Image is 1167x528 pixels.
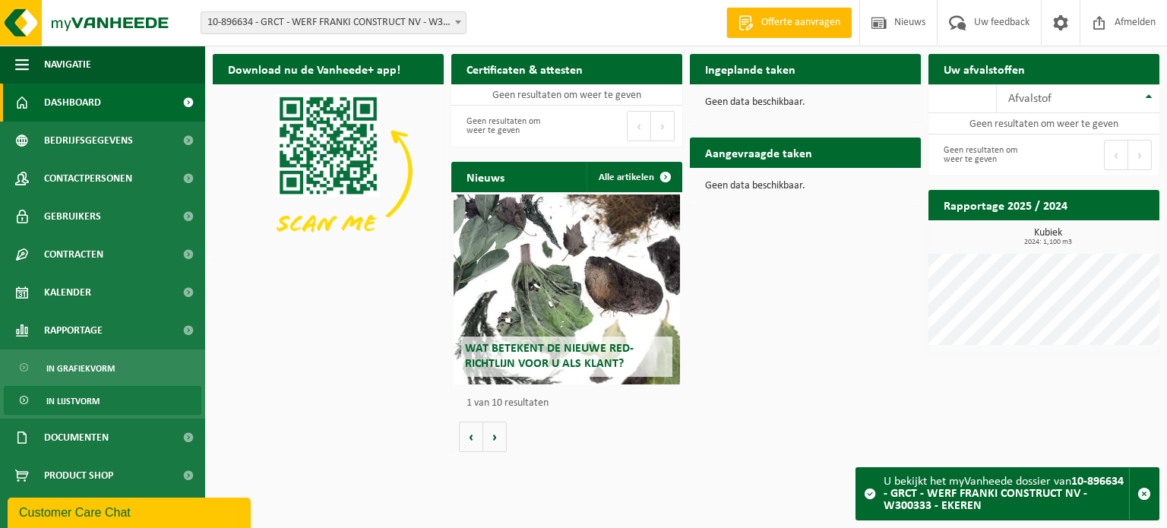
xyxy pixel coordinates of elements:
div: Geen resultaten om weer te geven [459,109,559,143]
span: In lijstvorm [46,387,100,416]
td: Geen resultaten om weer te geven [928,113,1159,134]
a: In grafiekvorm [4,353,201,382]
h2: Ingeplande taken [690,54,811,84]
span: Rapportage [44,311,103,349]
div: U bekijkt het myVanheede dossier van [884,468,1129,520]
p: Geen data beschikbaar. [705,97,906,108]
button: Next [651,111,675,141]
a: Offerte aanvragen [726,8,852,38]
h2: Nieuws [451,162,520,191]
span: Wat betekent de nieuwe RED-richtlijn voor u als klant? [465,343,634,369]
a: Bekijk rapportage [1046,220,1158,250]
h2: Aangevraagde taken [690,138,827,167]
span: Contactpersonen [44,160,132,198]
div: Geen resultaten om weer te geven [936,138,1036,172]
button: Volgende [483,422,507,452]
span: Gebruikers [44,198,101,236]
span: Dashboard [44,84,101,122]
p: Geen data beschikbaar. [705,181,906,191]
h2: Certificaten & attesten [451,54,598,84]
h3: Kubiek [936,228,1159,246]
button: Next [1128,140,1152,170]
button: Vorige [459,422,483,452]
span: Documenten [44,419,109,457]
td: Geen resultaten om weer te geven [451,84,682,106]
strong: 10-896634 - GRCT - WERF FRANKI CONSTRUCT NV - W300333 - EKEREN [884,476,1124,512]
span: 2024: 1,100 m3 [936,239,1159,246]
span: 10-896634 - GRCT - WERF FRANKI CONSTRUCT NV - W300333 - EKEREN [201,11,466,34]
span: Bedrijfsgegevens [44,122,133,160]
span: Contracten [44,236,103,273]
span: Afvalstof [1008,93,1052,105]
button: Previous [1104,140,1128,170]
iframe: chat widget [8,495,254,528]
h2: Rapportage 2025 / 2024 [928,190,1083,220]
h2: Uw afvalstoffen [928,54,1040,84]
h2: Download nu de Vanheede+ app! [213,54,416,84]
span: Offerte aanvragen [757,15,844,30]
span: In grafiekvorm [46,354,115,383]
a: Alle artikelen [587,162,681,192]
a: In lijstvorm [4,386,201,415]
span: 10-896634 - GRCT - WERF FRANKI CONSTRUCT NV - W300333 - EKEREN [201,12,466,33]
span: Kalender [44,273,91,311]
span: Product Shop [44,457,113,495]
button: Previous [627,111,651,141]
img: Download de VHEPlus App [213,84,444,258]
span: Navigatie [44,46,91,84]
a: Wat betekent de nieuwe RED-richtlijn voor u als klant? [454,194,680,384]
p: 1 van 10 resultaten [466,398,675,409]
